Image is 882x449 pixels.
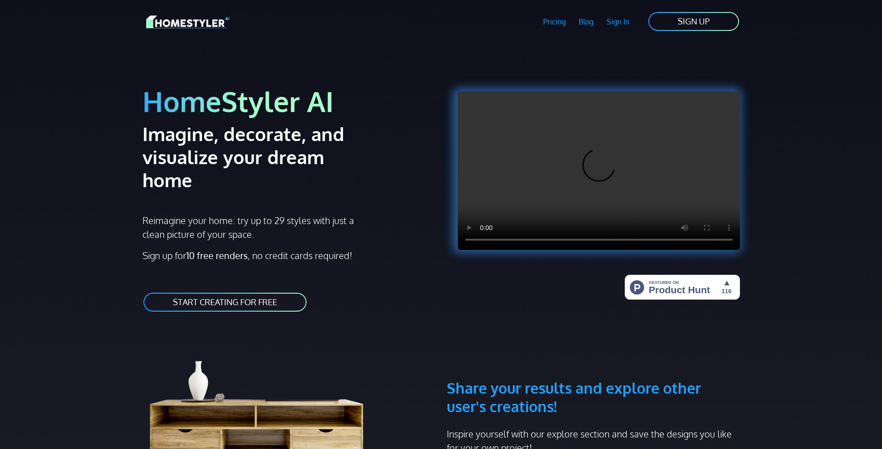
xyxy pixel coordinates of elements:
a: START CREATING FOR FREE [142,292,308,313]
a: SIGN UP [647,11,740,32]
h1: HomeStyler AI [142,84,436,118]
a: Sign In [600,11,636,32]
p: Reimagine your home: try up to 29 styles with just a clean picture of your space. [142,213,362,241]
h3: Share your results and explore other user's creations! [447,335,740,416]
p: Sign up for , no credit cards required! [142,248,436,262]
a: Blog [572,11,600,32]
img: HomeStyler AI - Interior Design Made Easy: One Click to Your Dream Home | Product Hunt [625,275,740,300]
img: HomeStyler AI logo [146,14,229,30]
h2: Imagine, decorate, and visualize your dream home [142,122,377,191]
a: Pricing [536,11,572,32]
strong: 10 free renders [186,249,248,261]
